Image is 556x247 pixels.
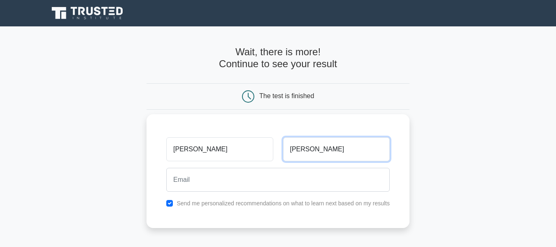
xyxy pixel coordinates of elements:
input: Email [166,168,390,192]
input: First name [166,137,273,161]
input: Last name [283,137,390,161]
h4: Wait, there is more! Continue to see your result [147,46,409,70]
div: The test is finished [259,92,314,99]
label: Send me personalized recommendations on what to learn next based on my results [177,200,390,207]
